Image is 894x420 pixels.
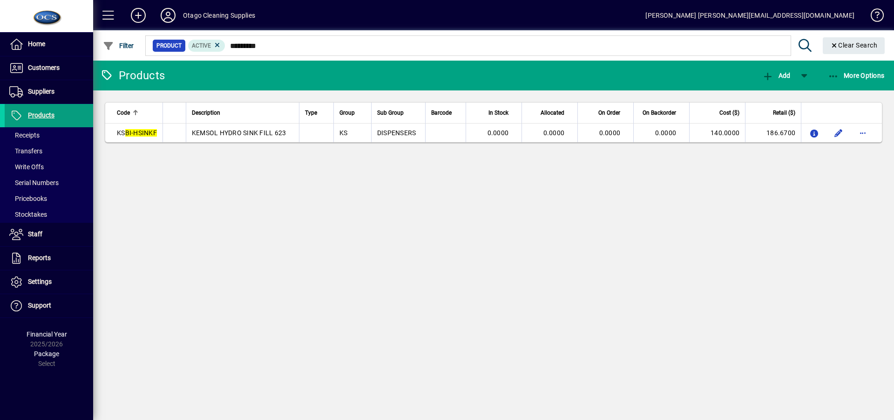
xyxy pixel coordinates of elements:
[305,108,328,118] div: Type
[5,159,93,175] a: Write Offs
[339,129,348,137] span: KS
[5,80,93,103] a: Suppliers
[192,108,293,118] div: Description
[9,163,44,171] span: Write Offs
[125,129,157,137] em: BI-HSINKF
[831,125,846,140] button: Edit
[598,108,620,118] span: On Order
[153,7,183,24] button: Profile
[9,179,59,186] span: Serial Numbers
[377,108,420,118] div: Sub Group
[719,108,739,118] span: Cost ($)
[645,8,854,23] div: [PERSON_NAME] [PERSON_NAME][EMAIL_ADDRESS][DOMAIN_NAME]
[9,211,47,218] span: Stocktakes
[9,131,40,139] span: Receipts
[823,37,885,54] button: Clear
[5,223,93,246] a: Staff
[339,108,366,118] div: Group
[9,147,42,155] span: Transfers
[103,42,134,49] span: Filter
[192,108,220,118] span: Description
[488,129,509,137] span: 0.0000
[28,64,60,71] span: Customers
[28,254,51,262] span: Reports
[27,330,67,338] span: Financial Year
[655,129,677,137] span: 0.0000
[5,207,93,222] a: Stocktakes
[828,72,885,79] span: More Options
[28,230,42,238] span: Staff
[305,108,317,118] span: Type
[117,108,130,118] span: Code
[826,67,887,84] button: More Options
[773,108,795,118] span: Retail ($)
[760,67,792,84] button: Add
[183,8,255,23] div: Otago Cleaning Supplies
[5,247,93,270] a: Reports
[188,40,225,52] mat-chip: Activation Status: Active
[28,278,52,285] span: Settings
[541,108,564,118] span: Allocated
[101,37,136,54] button: Filter
[5,143,93,159] a: Transfers
[864,2,882,32] a: Knowledge Base
[117,108,157,118] div: Code
[5,294,93,317] a: Support
[855,125,870,140] button: More options
[5,191,93,207] a: Pricebooks
[472,108,517,118] div: In Stock
[689,124,745,142] td: 140.0000
[28,302,51,309] span: Support
[599,129,621,137] span: 0.0000
[339,108,355,118] span: Group
[5,270,93,294] a: Settings
[34,350,59,358] span: Package
[28,111,54,119] span: Products
[488,108,508,118] span: In Stock
[745,124,801,142] td: 186.6700
[431,108,460,118] div: Barcode
[528,108,573,118] div: Allocated
[431,108,452,118] span: Barcode
[762,72,790,79] span: Add
[123,7,153,24] button: Add
[5,33,93,56] a: Home
[643,108,676,118] span: On Backorder
[377,129,416,137] span: DISPENSERS
[117,129,157,137] span: KS
[192,129,286,137] span: KEMSOL HYDRO SINK FILL 623
[5,127,93,143] a: Receipts
[5,175,93,191] a: Serial Numbers
[543,129,565,137] span: 0.0000
[830,41,878,49] span: Clear Search
[5,56,93,80] a: Customers
[28,40,45,48] span: Home
[156,41,182,50] span: Product
[583,108,629,118] div: On Order
[100,68,165,83] div: Products
[28,88,54,95] span: Suppliers
[192,42,211,49] span: Active
[639,108,684,118] div: On Backorder
[377,108,404,118] span: Sub Group
[9,195,47,202] span: Pricebooks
